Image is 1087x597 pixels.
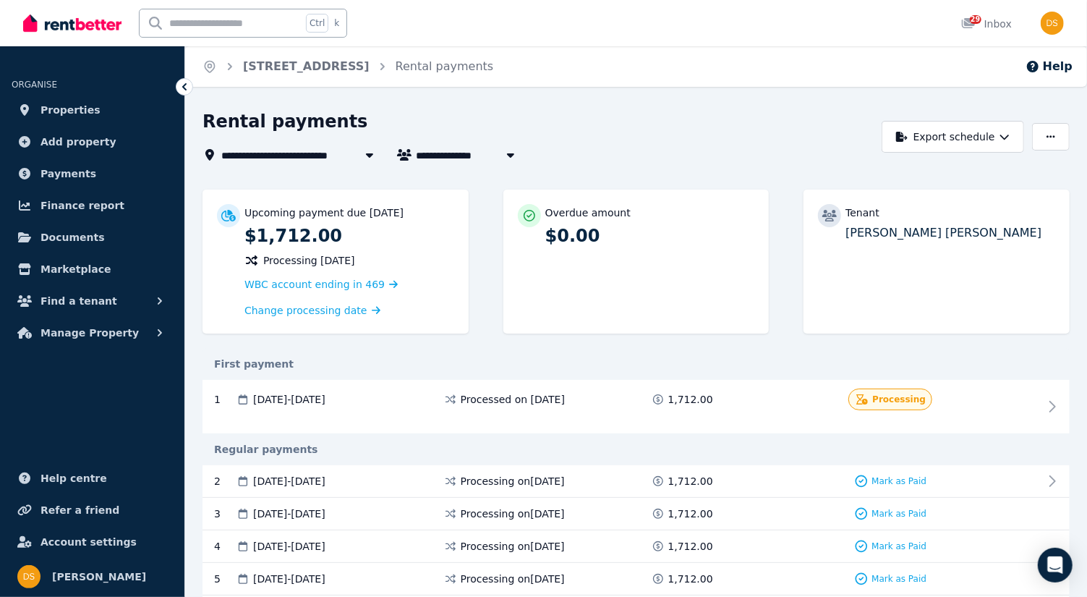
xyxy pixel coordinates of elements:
span: Change processing date [244,303,367,318]
span: Manage Property [41,324,139,342]
span: 1,712.00 [668,392,713,407]
span: Documents [41,229,105,246]
button: Find a tenant [12,287,173,316]
div: 2 [214,474,236,488]
div: 3 [214,507,236,521]
span: [DATE] - [DATE] [253,539,325,554]
p: Overdue amount [545,206,631,220]
a: Finance report [12,191,173,220]
div: Open Intercom Messenger [1038,548,1073,583]
img: Donna Stone [1041,12,1064,35]
a: Properties [12,96,173,124]
span: Processing on [DATE] [461,507,565,521]
h1: Rental payments [203,110,368,133]
a: [STREET_ADDRESS] [243,59,370,73]
a: Refer a friend [12,496,173,525]
button: Export schedule [882,121,1024,153]
img: RentBetter [23,12,122,34]
span: Marketplace [41,261,111,278]
p: Upcoming payment due [DATE] [244,206,404,220]
span: Refer a friend [41,501,119,519]
button: Help [1026,58,1073,75]
span: Mark as Paid [871,541,926,552]
img: Donna Stone [17,565,41,588]
span: WBC account ending in 469 [244,279,385,290]
span: Processing [DATE] [263,253,355,268]
span: Processed on [DATE] [461,392,565,407]
span: [PERSON_NAME] [52,568,146,585]
span: 29 [970,15,981,24]
span: Help centre [41,470,107,487]
span: Account settings [41,533,137,551]
span: [DATE] - [DATE] [253,474,325,488]
a: Add property [12,127,173,156]
span: [DATE] - [DATE] [253,392,325,407]
span: Mark as Paid [871,573,926,585]
span: Processing on [DATE] [461,572,565,586]
span: [DATE] - [DATE] [253,507,325,521]
span: Mark as Paid [871,508,926,520]
span: k [334,17,339,29]
div: Inbox [961,17,1012,31]
p: $0.00 [545,224,755,247]
span: 1,712.00 [668,507,713,521]
a: Payments [12,159,173,188]
a: Rental payments [396,59,494,73]
span: Mark as Paid [871,475,926,487]
span: Properties [41,101,101,119]
span: 1,712.00 [668,539,713,554]
nav: Breadcrumb [185,46,511,87]
a: Account settings [12,528,173,556]
span: Processing on [DATE] [461,539,565,554]
a: Documents [12,223,173,252]
span: Finance report [41,197,124,214]
span: Add property [41,133,116,151]
div: Regular payments [203,442,1070,457]
button: Manage Property [12,318,173,347]
span: 1,712.00 [668,572,713,586]
div: First payment [203,357,1070,371]
p: $1,712.00 [244,224,454,247]
p: Tenant [845,206,879,220]
span: Ctrl [306,14,328,33]
span: ORGANISE [12,80,57,90]
a: Marketplace [12,255,173,284]
span: Processing [872,394,926,405]
a: Change processing date [244,303,380,318]
span: Processing on [DATE] [461,474,565,488]
span: Payments [41,165,96,182]
a: Help centre [12,464,173,493]
p: [PERSON_NAME] [PERSON_NAME] [845,224,1055,242]
div: 1 [214,392,236,407]
span: 1,712.00 [668,474,713,488]
div: 4 [214,539,236,554]
div: 5 [214,572,236,586]
span: [DATE] - [DATE] [253,572,325,586]
span: Find a tenant [41,292,117,310]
